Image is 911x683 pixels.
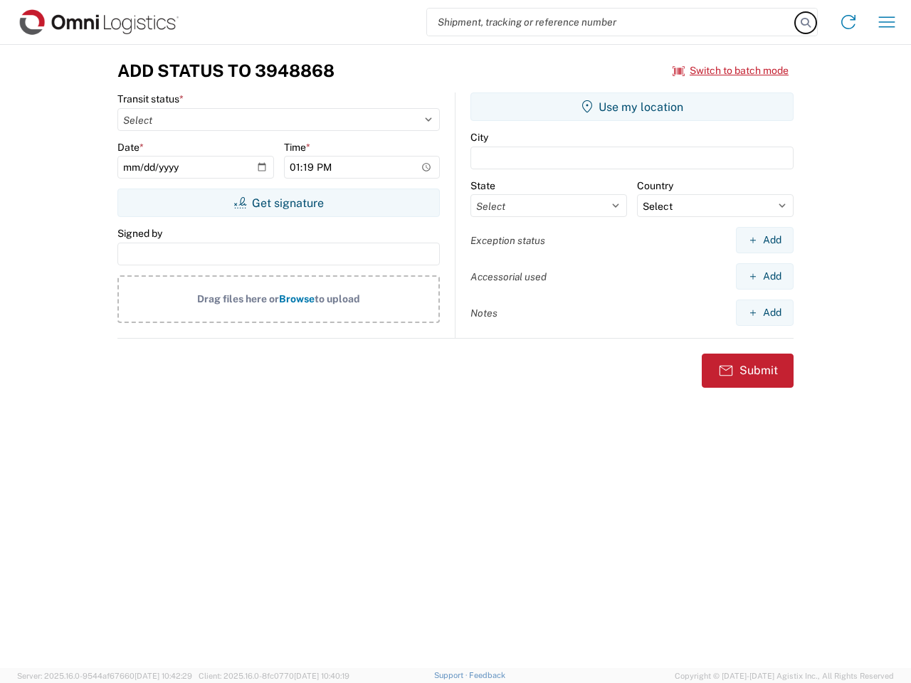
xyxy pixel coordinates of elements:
[117,189,440,217] button: Get signature
[197,293,279,305] span: Drag files here or
[17,672,192,680] span: Server: 2025.16.0-9544af67660
[469,671,505,679] a: Feedback
[470,92,794,121] button: Use my location
[470,307,497,319] label: Notes
[279,293,315,305] span: Browse
[470,131,488,144] label: City
[117,227,162,240] label: Signed by
[470,179,495,192] label: State
[702,354,794,388] button: Submit
[284,141,310,154] label: Time
[675,669,894,682] span: Copyright © [DATE]-[DATE] Agistix Inc., All Rights Reserved
[294,672,349,680] span: [DATE] 10:40:19
[199,672,349,680] span: Client: 2025.16.0-8fc0770
[434,671,470,679] a: Support
[427,9,796,36] input: Shipment, tracking or reference number
[315,293,360,305] span: to upload
[135,672,192,680] span: [DATE] 10:42:29
[736,227,794,253] button: Add
[673,59,789,83] button: Switch to batch mode
[470,270,547,283] label: Accessorial used
[736,300,794,326] button: Add
[470,234,545,247] label: Exception status
[637,179,673,192] label: Country
[736,263,794,290] button: Add
[117,141,144,154] label: Date
[117,92,184,105] label: Transit status
[117,60,335,81] h3: Add Status to 3948868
